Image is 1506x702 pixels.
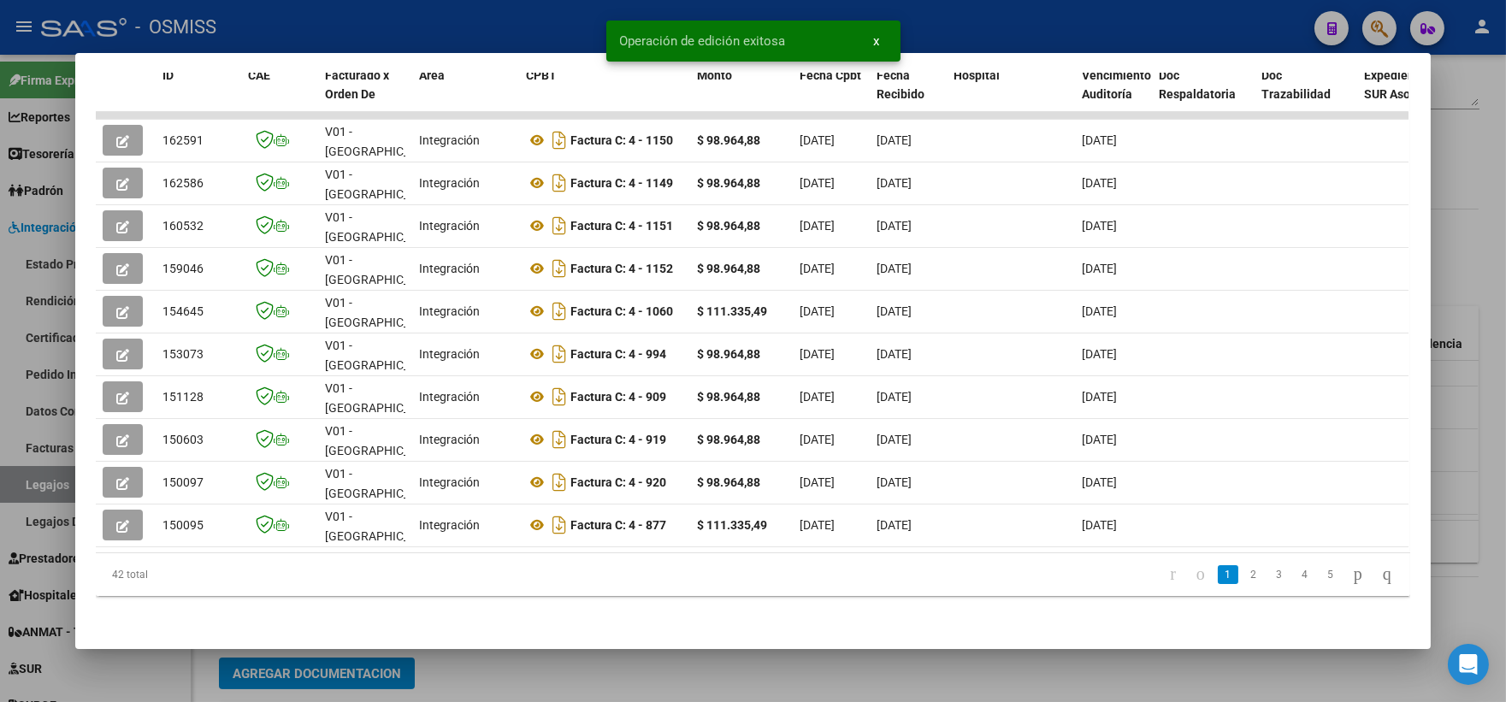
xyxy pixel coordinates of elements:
span: 150095 [162,518,204,532]
span: [DATE] [877,390,912,404]
i: Descargar documento [548,212,570,239]
a: 3 [1269,565,1290,584]
span: [DATE] [800,475,835,489]
span: [DATE] [877,219,912,233]
li: page 4 [1292,560,1318,589]
datatable-header-cell: Facturado x Orden De [318,57,412,133]
datatable-header-cell: Doc Trazabilidad [1255,57,1357,133]
datatable-header-cell: CPBT [519,57,690,133]
span: V01 - [GEOGRAPHIC_DATA] [325,296,440,329]
span: [DATE] [1082,133,1117,147]
span: [DATE] [877,475,912,489]
datatable-header-cell: Area [412,57,519,133]
span: [DATE] [800,304,835,318]
span: Area [419,68,445,82]
span: Integración [419,390,480,404]
span: Fecha Recibido [877,68,924,102]
span: 151128 [162,390,204,404]
span: Integración [419,176,480,190]
i: Descargar documento [548,340,570,368]
span: [DATE] [1082,262,1117,275]
span: 154645 [162,304,204,318]
i: Descargar documento [548,127,570,154]
button: x [860,26,894,56]
span: [DATE] [1082,433,1117,446]
a: 1 [1218,565,1238,584]
a: go to first page [1162,565,1184,584]
span: 159046 [162,262,204,275]
i: Descargar documento [548,298,570,325]
span: Integración [419,475,480,489]
span: [DATE] [800,347,835,361]
i: Descargar documento [548,255,570,282]
datatable-header-cell: Vencimiento Auditoría [1075,57,1152,133]
i: Descargar documento [548,169,570,197]
span: [DATE] [1082,518,1117,532]
strong: Factura C: 4 - 994 [570,347,666,361]
span: Integración [419,262,480,275]
strong: $ 98.964,88 [697,475,760,489]
strong: Factura C: 4 - 1152 [570,262,673,275]
span: [DATE] [1082,304,1117,318]
span: Doc Respaldatoria [1159,68,1236,102]
datatable-header-cell: CAE [241,57,318,133]
span: [DATE] [800,518,835,532]
span: V01 - [GEOGRAPHIC_DATA] [325,210,440,244]
i: Descargar documento [548,383,570,410]
span: V01 - [GEOGRAPHIC_DATA] [325,381,440,415]
strong: Factura C: 4 - 877 [570,518,666,532]
span: x [874,33,880,49]
a: go to next page [1346,565,1370,584]
a: go to last page [1375,565,1399,584]
span: [DATE] [1082,347,1117,361]
li: page 5 [1318,560,1344,589]
span: [DATE] [877,133,912,147]
span: 150603 [162,433,204,446]
span: [DATE] [1082,219,1117,233]
strong: $ 98.964,88 [697,262,760,275]
strong: $ 98.964,88 [697,390,760,404]
div: Open Intercom Messenger [1448,644,1489,685]
strong: $ 98.964,88 [697,433,760,446]
span: [DATE] [800,390,835,404]
span: [DATE] [877,347,912,361]
strong: Factura C: 4 - 1150 [570,133,673,147]
span: 162591 [162,133,204,147]
strong: Factura C: 4 - 909 [570,390,666,404]
span: CPBT [526,68,557,82]
span: Expediente SUR Asociado [1364,68,1440,102]
span: V01 - [GEOGRAPHIC_DATA] [325,339,440,372]
span: [DATE] [800,433,835,446]
strong: $ 111.335,49 [697,304,767,318]
a: 5 [1320,565,1341,584]
span: Operación de edición exitosa [620,32,786,50]
span: Integración [419,219,480,233]
span: Integración [419,304,480,318]
span: V01 - [GEOGRAPHIC_DATA] [325,168,440,201]
span: 160532 [162,219,204,233]
strong: Factura C: 4 - 919 [570,433,666,446]
span: [DATE] [1082,475,1117,489]
span: 162586 [162,176,204,190]
strong: $ 98.964,88 [697,219,760,233]
a: 2 [1243,565,1264,584]
span: Facturado x Orden De [325,68,389,102]
span: Integración [419,518,480,532]
span: [DATE] [800,176,835,190]
span: 150097 [162,475,204,489]
span: [DATE] [877,304,912,318]
div: 42 total [96,553,356,596]
span: [DATE] [800,133,835,147]
span: V01 - [GEOGRAPHIC_DATA] [325,510,440,543]
li: page 2 [1241,560,1267,589]
span: ID [162,68,174,82]
span: [DATE] [1082,176,1117,190]
datatable-header-cell: Expediente SUR Asociado [1357,57,1451,133]
span: V01 - [GEOGRAPHIC_DATA] [325,253,440,286]
span: 153073 [162,347,204,361]
span: [DATE] [800,219,835,233]
li: page 1 [1215,560,1241,589]
span: [DATE] [877,176,912,190]
span: V01 - [GEOGRAPHIC_DATA] [325,467,440,500]
span: Integración [419,433,480,446]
